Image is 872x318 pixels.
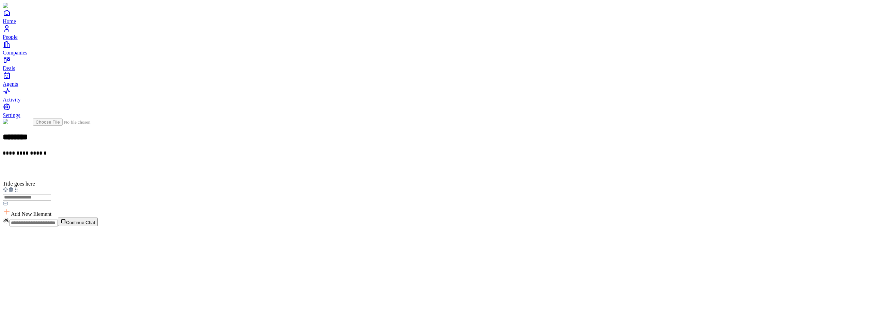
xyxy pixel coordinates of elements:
[3,9,869,24] a: Home
[3,119,33,125] img: Form Logo
[3,112,20,118] span: Settings
[66,220,95,225] span: Continue Chat
[3,103,869,118] a: Settings
[3,87,869,102] a: Activity
[3,50,27,55] span: Companies
[3,217,869,226] div: Continue Chat
[3,71,869,87] a: Agents
[58,218,98,226] button: Continue Chat
[3,34,18,40] span: People
[3,181,869,187] div: Title goes here
[3,97,20,102] span: Activity
[3,56,869,71] a: Deals
[3,81,18,87] span: Agents
[3,18,16,24] span: Home
[3,25,869,40] a: People
[3,3,45,9] img: Item Brain Logo
[3,40,869,55] a: Companies
[11,211,51,217] span: Add New Element
[3,65,15,71] span: Deals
